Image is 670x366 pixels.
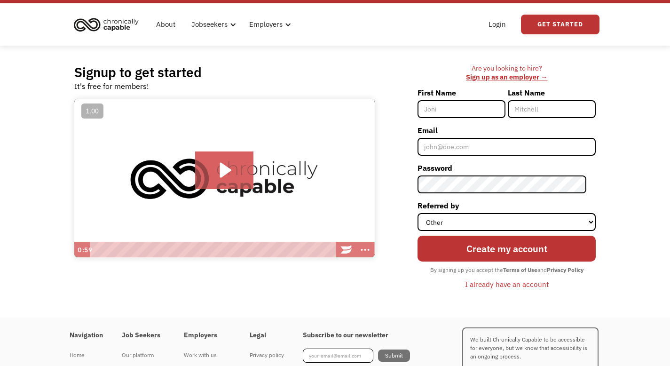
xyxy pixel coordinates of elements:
[465,278,549,290] div: I already have an account
[418,64,596,81] div: Are you looking to hire? ‍
[547,266,583,273] strong: Privacy Policy
[191,19,228,30] div: Jobseekers
[122,331,165,340] h4: Job Seekers
[418,236,596,262] input: Create my account
[521,15,599,34] a: Get Started
[378,350,410,362] input: Submit
[426,264,588,276] div: By signing up you accept the and
[458,276,556,292] a: I already have an account
[503,266,537,273] strong: Terms of Use
[466,72,547,81] a: Sign up as an employer →
[74,99,375,258] img: Introducing Chronically Capable
[356,242,375,258] button: Show more buttons
[303,349,410,363] form: Footer Newsletter
[483,9,512,40] a: Login
[418,198,596,213] label: Referred by
[303,331,410,340] h4: Subscribe to our newsletter
[74,64,202,80] h2: Signup to get started
[184,331,231,340] h4: Employers
[150,9,181,40] a: About
[244,9,294,40] div: Employers
[508,100,596,118] input: Mitchell
[95,242,332,258] div: Playbar
[70,349,103,362] a: Home
[250,331,284,340] h4: Legal
[250,349,284,362] a: Privacy policy
[195,151,254,189] button: Play Video: Introducing Chronically Capable
[70,350,103,361] div: Home
[122,349,165,362] a: Our platform
[250,350,284,361] div: Privacy policy
[71,14,142,35] img: Chronically Capable logo
[418,160,596,175] label: Password
[418,100,505,118] input: Joni
[418,123,596,138] label: Email
[303,349,373,363] input: your-email@email.com
[508,85,596,100] label: Last Name
[184,349,231,362] a: Work with us
[186,9,239,40] div: Jobseekers
[74,80,149,92] div: It's free for members!
[184,350,231,361] div: Work with us
[418,138,596,156] input: john@doe.com
[337,242,356,258] a: Wistia Logo -- Learn More
[249,19,283,30] div: Employers
[418,85,596,292] form: Member-Signup-Form
[71,14,146,35] a: home
[70,331,103,340] h4: Navigation
[418,85,505,100] label: First Name
[122,350,165,361] div: Our platform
